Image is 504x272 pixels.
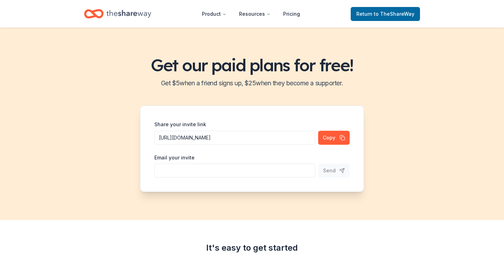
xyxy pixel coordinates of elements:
[154,154,195,161] label: Email your invite
[318,131,350,145] button: Copy
[356,10,414,18] span: Return
[278,7,306,21] a: Pricing
[8,55,496,75] h1: Get our paid plans for free!
[196,7,232,21] button: Product
[154,121,206,128] label: Share your invite link
[84,6,151,22] a: Home
[233,7,276,21] button: Resources
[84,242,420,253] div: It's easy to get started
[374,11,414,17] span: to TheShareWay
[196,6,306,22] nav: Main
[8,78,496,89] h2: Get $ 5 when a friend signs up, $ 25 when they become a supporter.
[351,7,420,21] a: Returnto TheShareWay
